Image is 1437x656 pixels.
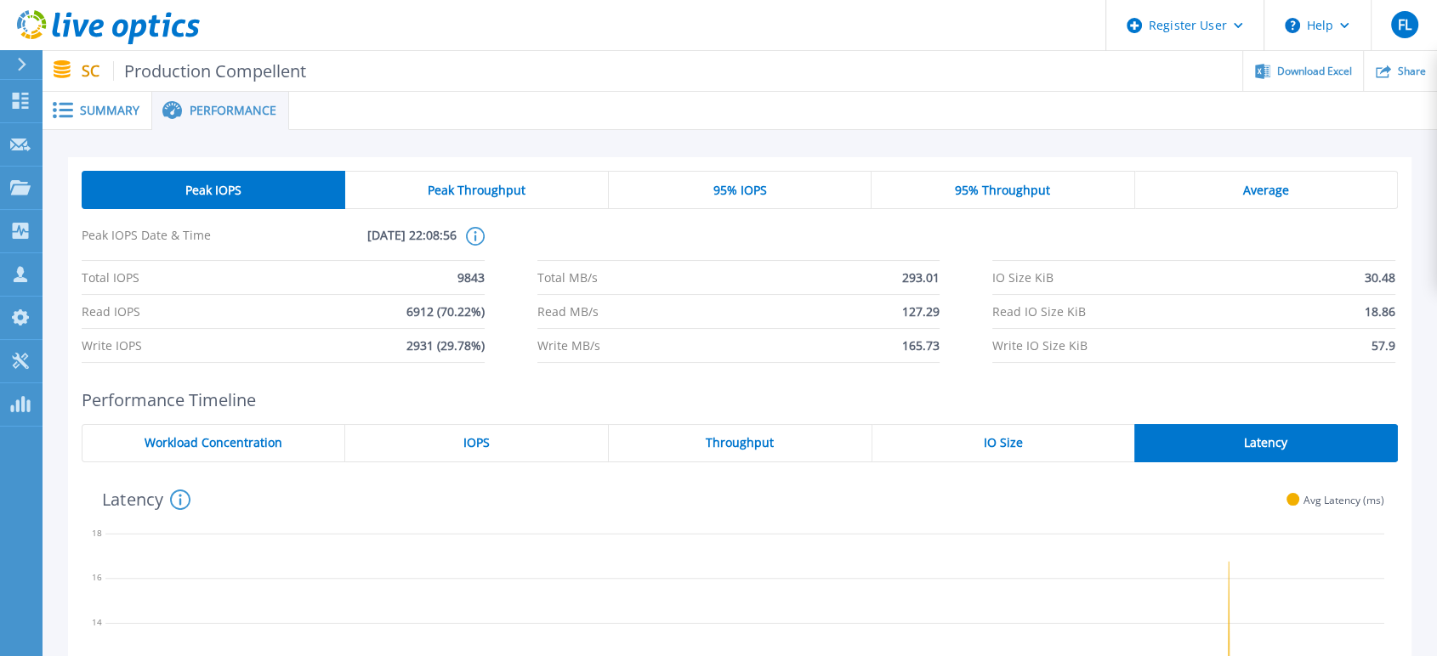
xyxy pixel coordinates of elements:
span: Peak Throughput [428,184,525,197]
h2: Performance Timeline [82,390,1398,410]
h4: Latency [102,489,190,510]
span: Read MB/s [537,295,599,328]
span: 2931 (29.78%) [406,329,485,362]
text: 18 [92,527,102,539]
span: Peak IOPS Date & Time [82,227,269,260]
span: 9843 [457,261,485,294]
span: Write IO Size KiB [992,329,1088,362]
span: IO Size [984,436,1023,450]
span: [DATE] 22:08:56 [269,227,456,260]
span: Peak IOPS [185,184,241,197]
span: Avg Latency (ms) [1304,494,1384,506]
span: 95% IOPS [713,184,766,197]
span: Read IO Size KiB [992,295,1086,328]
span: Write IOPS [82,329,142,362]
span: Throughput [706,436,774,450]
span: Total IOPS [82,261,139,294]
span: Total MB/s [537,261,598,294]
span: 57.9 [1372,329,1395,362]
span: Workload Concentration [145,436,282,450]
span: IO Size KiB [992,261,1054,294]
text: 16 [92,571,102,583]
span: Write MB/s [537,329,600,362]
span: IOPS [463,436,490,450]
p: SC [82,61,307,81]
span: 95% Throughput [955,184,1050,197]
span: Share [1398,66,1426,76]
span: Read IOPS [82,295,140,328]
span: Latency [1244,436,1287,450]
span: 165.73 [902,329,940,362]
span: 30.48 [1365,261,1395,294]
text: 14 [92,616,102,628]
span: 293.01 [902,261,940,294]
span: Average [1243,184,1289,197]
span: Download Excel [1277,66,1352,76]
span: Performance [190,105,276,116]
span: Production Compellent [113,61,307,81]
span: FL [1397,18,1411,31]
span: Summary [80,105,139,116]
span: 6912 (70.22%) [406,295,485,328]
span: 127.29 [902,295,940,328]
span: 18.86 [1365,295,1395,328]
